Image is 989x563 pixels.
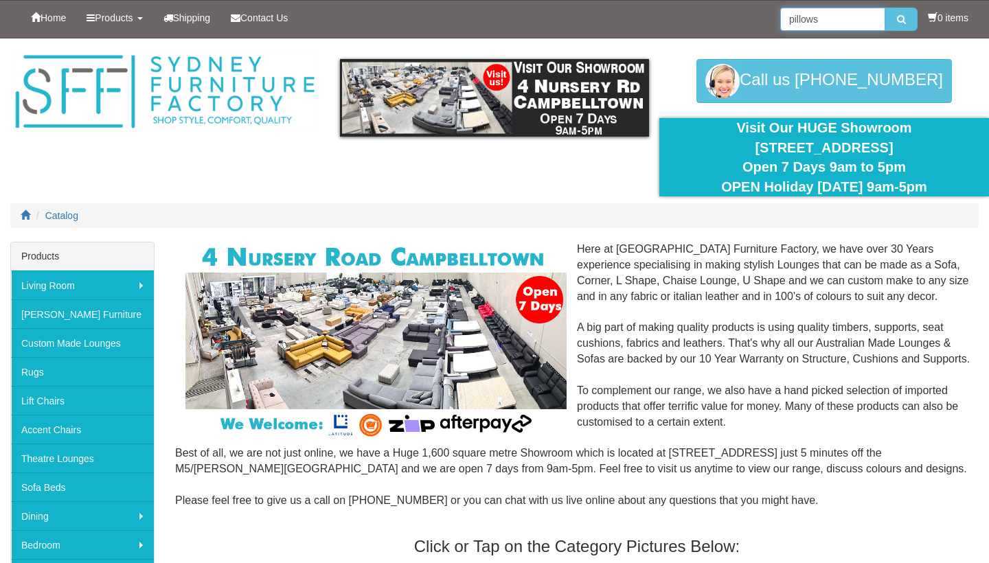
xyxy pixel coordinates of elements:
a: Living Room [11,271,154,299]
a: Accent Chairs [11,415,154,444]
img: showroom.gif [340,59,649,137]
a: Products [76,1,152,35]
a: [PERSON_NAME] Furniture [11,299,154,328]
a: Bedroom [11,530,154,559]
div: Products [11,242,154,271]
a: Contact Us [220,1,298,35]
h3: Click or Tap on the Category Pictures Below: [175,538,979,555]
input: Site search [780,8,885,31]
a: Shipping [153,1,221,35]
img: Corner Modular Lounges [185,242,567,440]
a: Sofa Beds [11,472,154,501]
span: Home [41,12,66,23]
a: Custom Made Lounges [11,328,154,357]
a: Theatre Lounges [11,444,154,472]
a: Dining [11,501,154,530]
div: Here at [GEOGRAPHIC_DATA] Furniture Factory, we have over 30 Years experience specialising in mak... [175,242,979,524]
span: Contact Us [240,12,288,23]
a: Lift Chairs [11,386,154,415]
a: Home [21,1,76,35]
span: Products [95,12,133,23]
div: Visit Our HUGE Showroom [STREET_ADDRESS] Open 7 Days 9am to 5pm OPEN Holiday [DATE] 9am-5pm [670,118,979,196]
li: 0 items [928,11,968,25]
a: Rugs [11,357,154,386]
a: Catalog [45,210,78,221]
span: Shipping [173,12,211,23]
img: Sydney Furniture Factory [10,52,319,132]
